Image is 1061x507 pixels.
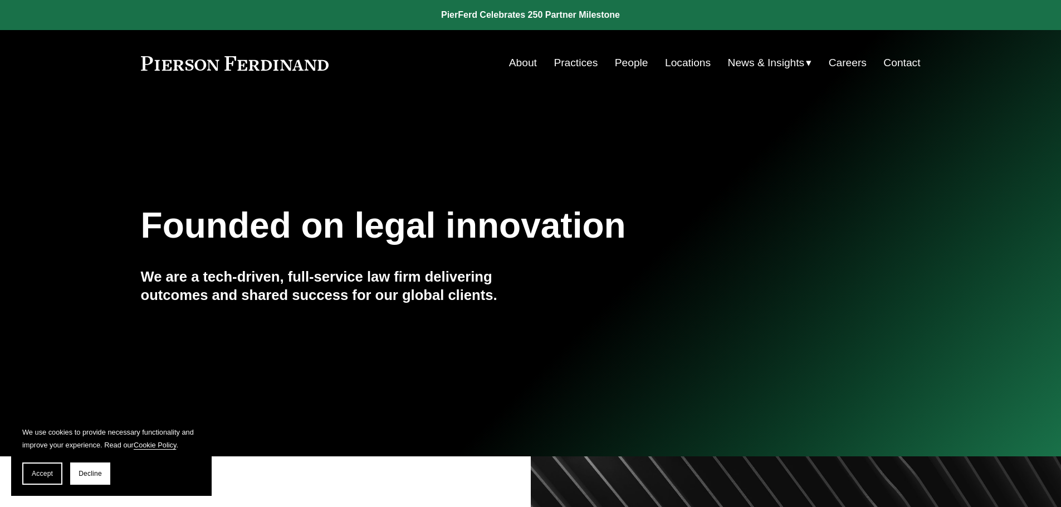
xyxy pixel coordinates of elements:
[70,462,110,485] button: Decline
[22,462,62,485] button: Accept
[615,52,648,73] a: People
[22,426,201,451] p: We use cookies to provide necessary functionality and improve your experience. Read our .
[32,470,53,478] span: Accept
[883,52,920,73] a: Contact
[134,441,177,449] a: Cookie Policy
[79,470,102,478] span: Decline
[554,52,598,73] a: Practices
[141,268,531,304] h4: We are a tech-driven, full-service law firm delivering outcomes and shared success for our global...
[728,52,812,73] a: folder dropdown
[829,52,867,73] a: Careers
[141,205,791,246] h1: Founded on legal innovation
[11,415,212,496] section: Cookie banner
[665,52,711,73] a: Locations
[728,53,805,73] span: News & Insights
[509,52,537,73] a: About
